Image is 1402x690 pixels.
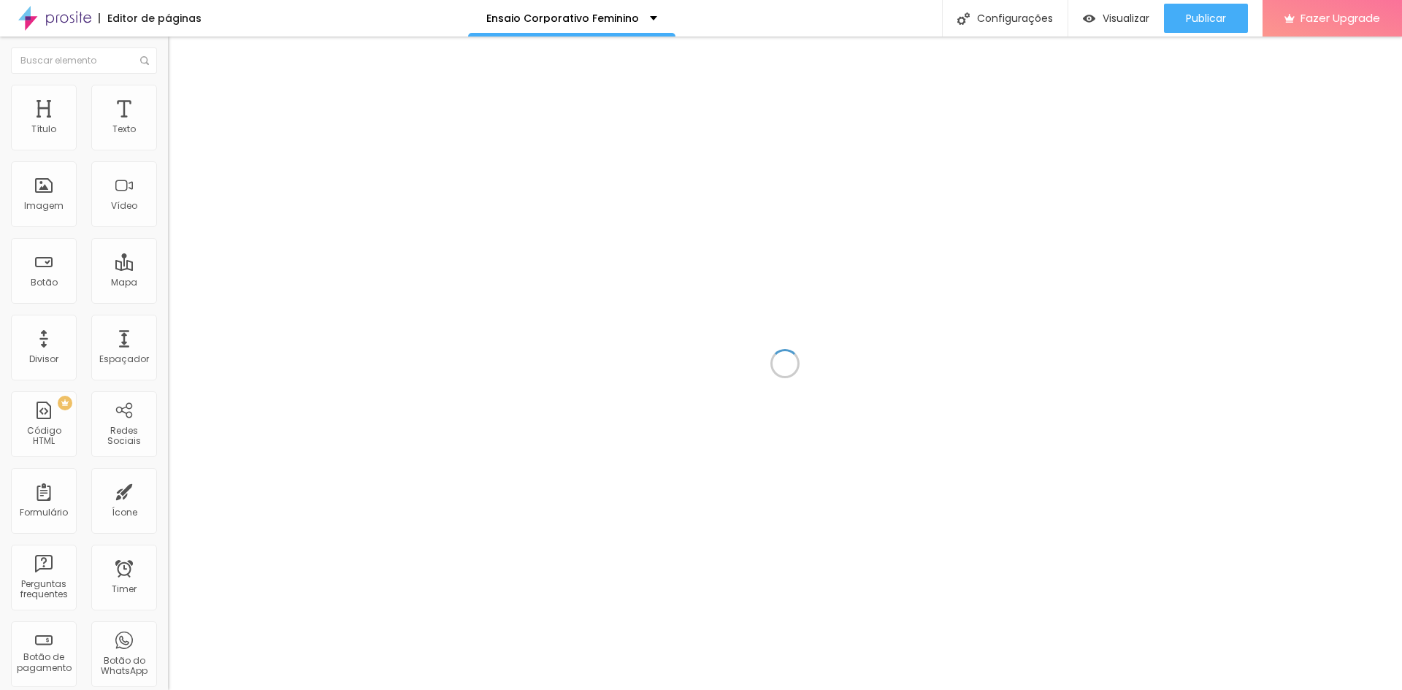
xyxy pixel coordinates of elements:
div: Editor de páginas [99,13,202,23]
img: view-1.svg [1083,12,1095,25]
span: Publicar [1186,12,1226,24]
div: Botão do WhatsApp [95,656,153,677]
div: Mapa [111,277,137,288]
button: Publicar [1164,4,1248,33]
button: Visualizar [1068,4,1164,33]
p: Ensaio Corporativo Feminino [486,13,639,23]
div: Formulário [20,507,68,518]
input: Buscar elemento [11,47,157,74]
div: Código HTML [15,426,72,447]
div: Imagem [24,201,64,211]
span: Fazer Upgrade [1301,12,1380,24]
div: Botão de pagamento [15,652,72,673]
div: Espaçador [99,354,149,364]
img: Icone [957,12,970,25]
div: Botão [31,277,58,288]
div: Perguntas frequentes [15,579,72,600]
span: Visualizar [1103,12,1149,24]
div: Divisor [29,354,58,364]
img: Icone [140,56,149,65]
div: Vídeo [111,201,137,211]
div: Timer [112,584,137,594]
div: Título [31,124,56,134]
div: Texto [112,124,136,134]
div: Redes Sociais [95,426,153,447]
div: Ícone [112,507,137,518]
